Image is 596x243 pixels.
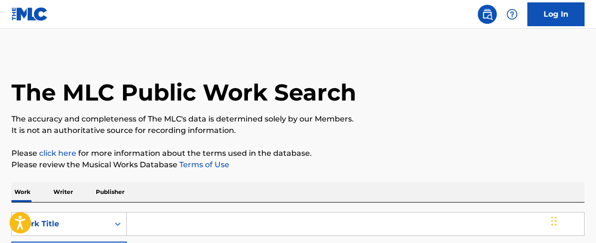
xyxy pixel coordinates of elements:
[11,7,48,21] img: MLC Logo
[548,197,596,243] iframe: Chat Widget
[506,9,518,20] img: help
[51,182,76,202] p: Writer
[527,2,585,26] a: Log In
[11,182,33,202] p: Work
[39,149,76,158] a: click here
[11,159,585,171] p: Please review the Musical Works Database
[11,148,585,159] p: Please for more information about the terms used in the database.
[18,218,103,230] div: Work Title
[93,182,127,202] p: Publisher
[482,9,493,20] img: search
[11,78,356,107] h1: The MLC Public Work Search
[503,5,522,24] div: Help
[11,113,585,125] p: The accuracy and completeness of The MLC's data is determined solely by our Members.
[551,207,557,235] div: Drag
[11,125,585,136] p: It is not an authoritative source for recording information.
[177,160,229,169] a: Terms of Use
[478,5,497,24] a: Public Search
